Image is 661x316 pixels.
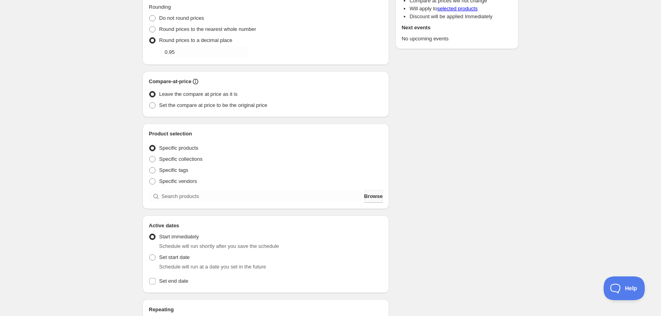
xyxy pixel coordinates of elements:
span: Specific tags [159,167,188,173]
h2: Compare-at-price [149,78,192,86]
h2: Next events [402,24,512,32]
a: selected products [437,6,478,11]
span: Round prices to the nearest whole number [159,26,256,32]
span: Specific products [159,145,198,151]
span: Specific collections [159,156,203,162]
span: Specific vendors [159,178,197,184]
span: Set end date [159,278,188,284]
span: Set start date [159,254,190,260]
span: Round prices to a decimal place [159,37,232,43]
span: Schedule will run at a date you set in the future [159,264,266,270]
li: Will apply to [410,5,512,13]
h2: Product selection [149,130,383,138]
span: Set the compare at price to be the original price [159,102,267,108]
h2: Repeating [149,306,383,314]
button: Browse [364,190,383,203]
span: Rounding [149,4,171,10]
iframe: Toggle Customer Support [604,276,645,300]
span: Do not round prices [159,15,204,21]
span: Start immediately [159,234,199,240]
h2: Active dates [149,222,383,230]
p: No upcoming events [402,35,512,43]
span: Schedule will run shortly after you save the schedule [159,243,279,249]
span: Leave the compare at price as it is [159,91,237,97]
span: Browse [364,192,383,200]
li: Discount will be applied Immediately [410,13,512,21]
input: Search products [161,190,363,203]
